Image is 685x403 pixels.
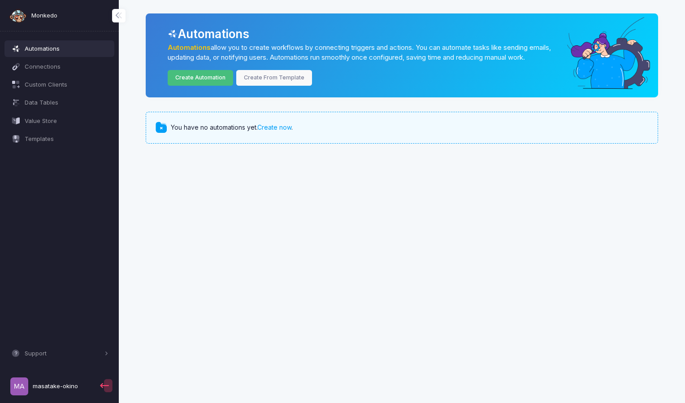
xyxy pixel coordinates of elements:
span: Templates [25,135,108,144]
span: Automations [25,44,108,53]
span: Connections [25,62,108,71]
a: Custom Clients [4,77,115,93]
a: Create Automation [168,70,234,86]
a: Create From Template [236,70,312,86]
a: Automations [4,40,115,57]
a: Connections [4,58,115,74]
a: Data Tables [4,95,115,111]
span: masatake-okino [33,382,78,391]
a: Monkedo [9,7,57,25]
span: Value Store [25,117,108,126]
p: allow you to create workflows by connecting triggers and actions. You can automate tasks like sen... [168,43,564,63]
span: Support [25,349,102,358]
a: masatake-okino [4,374,98,399]
a: Value Store [4,113,115,129]
span: Data Tables [25,98,108,107]
button: Support [4,346,115,362]
a: Automations [168,44,211,52]
span: Monkedo [31,11,57,20]
a: Templates [4,131,115,147]
span: You have no automations yet. . [171,123,293,132]
a: Create now [257,123,291,131]
span: Custom Clients [25,80,108,89]
img: profile [10,377,28,395]
div: Automations [168,25,645,43]
img: monkedo-logo-dark.png [9,7,27,25]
